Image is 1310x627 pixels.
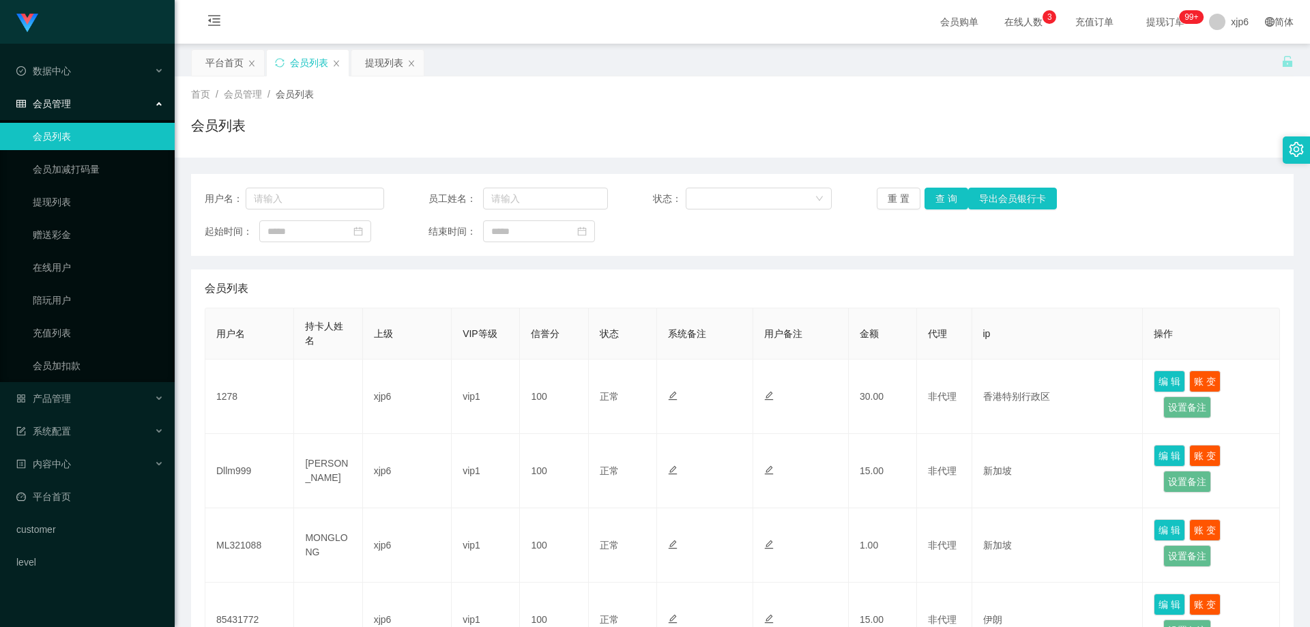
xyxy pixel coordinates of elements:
td: [PERSON_NAME] [294,434,362,508]
a: 会员加扣款 [33,352,164,379]
a: level [16,549,164,576]
i: 图标: close [407,59,416,68]
button: 重 置 [877,188,920,209]
span: 会员管理 [16,98,71,109]
i: 图标: global [1265,17,1275,27]
td: Dllm999 [205,434,294,508]
sup: 3 [1043,10,1056,24]
td: 1278 [205,360,294,434]
i: 图标: menu-fold [191,1,237,44]
span: 用户名： [205,192,246,206]
button: 导出会员银行卡 [968,188,1057,209]
input: 请输入 [483,188,608,209]
i: 图标: profile [16,459,26,469]
a: 图标: dashboard平台首页 [16,483,164,510]
button: 账 变 [1189,445,1221,467]
span: 非代理 [928,465,957,476]
span: 信誉分 [531,328,559,339]
img: logo.9652507e.png [16,14,38,33]
td: xjp6 [363,434,452,508]
td: MONGLONG [294,508,362,583]
input: 请输入 [246,188,384,209]
span: 状态： [653,192,686,206]
i: 图标: edit [764,614,774,624]
div: 平台首页 [205,50,244,76]
i: 图标: calendar [353,227,363,236]
span: 系统配置 [16,426,71,437]
i: 图标: setting [1289,142,1304,157]
button: 编 辑 [1154,594,1185,615]
td: 香港特别行政区 [972,360,1144,434]
i: 图标: edit [764,540,774,549]
td: vip1 [452,360,520,434]
a: 提现列表 [33,188,164,216]
span: ip [983,328,991,339]
a: 在线用户 [33,254,164,281]
span: 内容中心 [16,458,71,469]
span: 操作 [1154,328,1173,339]
td: 15.00 [849,434,917,508]
i: 图标: form [16,426,26,436]
td: vip1 [452,434,520,508]
p: 3 [1047,10,1052,24]
a: 陪玩用户 [33,287,164,314]
span: 状态 [600,328,619,339]
button: 查 询 [925,188,968,209]
td: 100 [520,508,588,583]
span: 数据中心 [16,65,71,76]
h1: 会员列表 [191,115,246,136]
td: 30.00 [849,360,917,434]
span: 提现订单 [1139,17,1191,27]
button: 账 变 [1189,594,1221,615]
button: 编 辑 [1154,370,1185,392]
i: 图标: close [248,59,256,68]
span: 产品管理 [16,393,71,404]
i: 图标: sync [275,58,285,68]
i: 图标: table [16,99,26,108]
td: ML321088 [205,508,294,583]
button: 编 辑 [1154,519,1185,541]
i: 图标: appstore-o [16,394,26,403]
td: 新加坡 [972,508,1144,583]
button: 设置备注 [1163,396,1211,418]
span: 用户备注 [764,328,802,339]
span: 非代理 [928,391,957,402]
i: 图标: edit [764,465,774,475]
td: 新加坡 [972,434,1144,508]
button: 账 变 [1189,370,1221,392]
i: 图标: check-circle-o [16,66,26,76]
span: 首页 [191,89,210,100]
span: 系统备注 [668,328,706,339]
a: customer [16,516,164,543]
i: 图标: calendar [577,227,587,236]
span: 会员列表 [205,280,248,297]
span: / [216,89,218,100]
span: 结束时间： [428,224,483,239]
span: 正常 [600,614,619,625]
a: 赠送彩金 [33,221,164,248]
span: 充值订单 [1068,17,1120,27]
td: xjp6 [363,360,452,434]
span: 非代理 [928,540,957,551]
span: 非代理 [928,614,957,625]
i: 图标: edit [668,614,678,624]
td: 100 [520,360,588,434]
sup: 226 [1179,10,1204,24]
button: 设置备注 [1163,545,1211,567]
button: 账 变 [1189,519,1221,541]
span: 员工姓名： [428,192,483,206]
span: 起始时间： [205,224,259,239]
div: 提现列表 [365,50,403,76]
div: 会员列表 [290,50,328,76]
span: 正常 [600,540,619,551]
td: xjp6 [363,508,452,583]
i: 图标: down [815,194,824,204]
span: 会员管理 [224,89,262,100]
span: 上级 [374,328,393,339]
button: 编 辑 [1154,445,1185,467]
span: / [267,89,270,100]
i: 图标: close [332,59,340,68]
span: 正常 [600,391,619,402]
button: 设置备注 [1163,471,1211,493]
td: 1.00 [849,508,917,583]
